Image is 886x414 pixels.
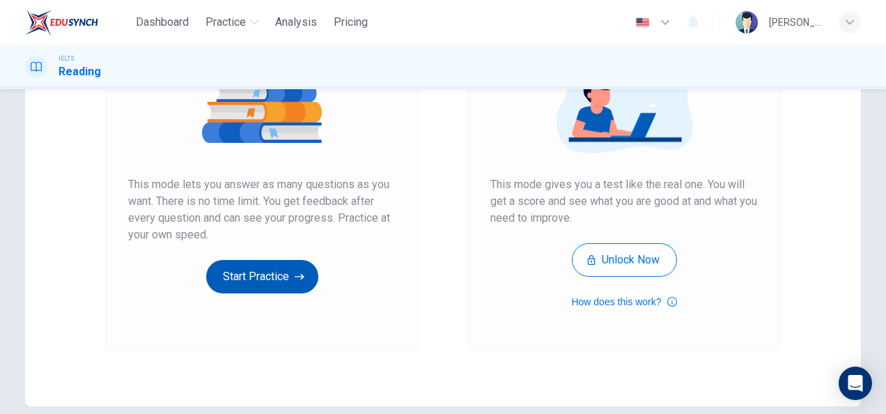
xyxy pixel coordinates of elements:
[769,14,822,31] div: [PERSON_NAME]
[634,17,651,28] img: en
[334,14,368,31] span: Pricing
[130,10,194,35] button: Dashboard
[136,14,189,31] span: Dashboard
[839,367,872,400] div: Open Intercom Messenger
[328,10,373,35] button: Pricing
[59,63,101,80] h1: Reading
[206,260,318,293] button: Start Practice
[270,10,322,35] button: Analysis
[59,54,75,63] span: IELTS
[25,8,130,36] a: EduSynch logo
[736,11,758,33] img: Profile picture
[25,8,98,36] img: EduSynch logo
[128,176,396,243] span: This mode lets you answer as many questions as you want. There is no time limit. You get feedback...
[572,243,677,277] button: Unlock Now
[571,293,676,310] button: How does this work?
[200,10,264,35] button: Practice
[205,14,246,31] span: Practice
[490,176,758,227] span: This mode gives you a test like the real one. You will get a score and see what you are good at a...
[275,14,317,31] span: Analysis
